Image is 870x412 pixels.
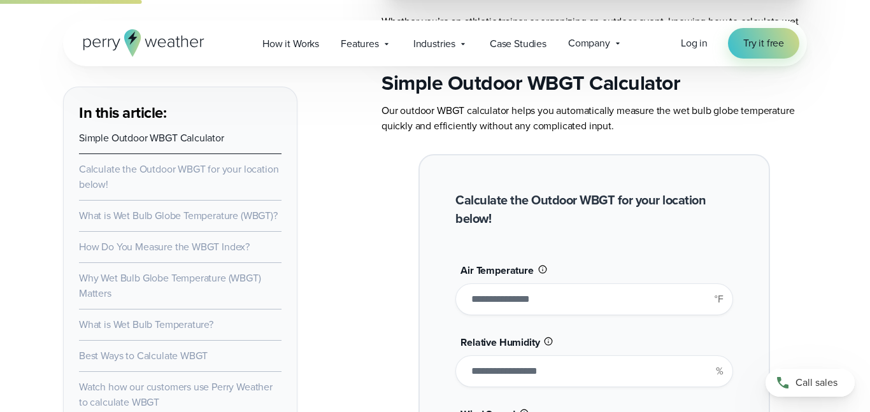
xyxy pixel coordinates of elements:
a: Why Wet Bulb Globe Temperature (WBGT) Matters [79,271,261,301]
h3: In this article: [79,103,282,123]
h2: Simple Outdoor WBGT Calculator [382,70,807,96]
a: Log in [681,36,708,51]
a: Calculate the Outdoor WBGT for your location below! [79,162,278,192]
span: Case Studies [490,36,546,52]
span: Try it free [743,36,784,51]
span: Industries [413,36,455,52]
a: How it Works [252,31,330,57]
span: Log in [681,36,708,50]
a: Call sales [766,369,855,397]
a: Try it free [728,28,799,59]
span: Features [341,36,379,52]
a: How Do You Measure the WBGT Index? [79,239,250,254]
a: Simple Outdoor WBGT Calculator [79,131,224,145]
a: Watch how our customers use Perry Weather to calculate WBGT [79,380,273,409]
h2: Calculate the Outdoor WBGT for your location below! [455,191,732,228]
span: Relative Humidity [460,335,539,350]
p: Our outdoor WBGT calculator helps you automatically measure the wet bulb globe temperature quickl... [382,103,807,134]
a: Case Studies [479,31,557,57]
p: Whether you’re an athletic trainer or organizing an outdoor event, knowing how to calculate wet b... [382,14,807,45]
span: Call sales [795,375,838,390]
a: What is Wet Bulb Globe Temperature (WBGT)? [79,208,278,223]
span: Company [568,36,610,51]
span: How it Works [262,36,319,52]
a: Best Ways to Calculate WBGT [79,348,208,363]
span: Air Temperature [460,263,533,278]
a: What is Wet Bulb Temperature? [79,317,213,332]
